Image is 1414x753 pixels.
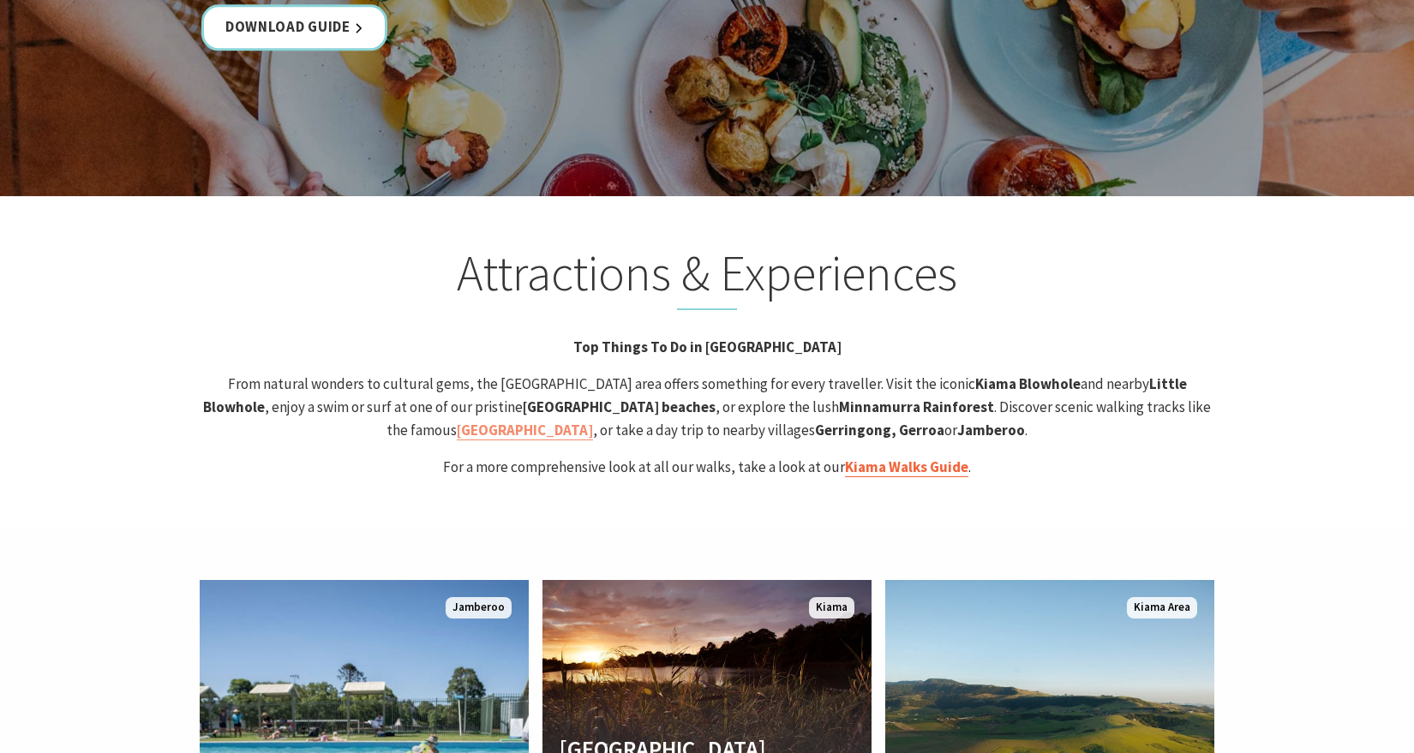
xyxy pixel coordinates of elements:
[845,457,968,477] a: Kiama Walks Guide
[957,421,1025,439] strong: Jamberoo
[839,397,994,416] strong: Minnamurra Rainforest
[443,457,971,477] span: For a more comprehensive look at all our walks, take a look at our .
[201,5,387,51] a: Download Guide
[815,421,944,439] strong: Gerringong, Gerroa
[523,397,716,416] strong: [GEOGRAPHIC_DATA] beaches
[203,374,1187,416] strong: Little Blowhole
[573,338,842,356] strong: Top Things To Do in [GEOGRAPHIC_DATA]
[975,374,1081,393] strong: Kiama Blowhole
[1127,597,1197,619] span: Kiama Area
[446,597,512,619] span: Jamberoo
[809,597,854,619] span: Kiama
[457,421,593,440] a: [GEOGRAPHIC_DATA]
[457,421,593,439] strong: [GEOGRAPHIC_DATA]
[200,243,1214,310] h2: Attractions & Experiences
[203,374,1211,440] span: From natural wonders to cultural gems, the [GEOGRAPHIC_DATA] area offers something for every trav...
